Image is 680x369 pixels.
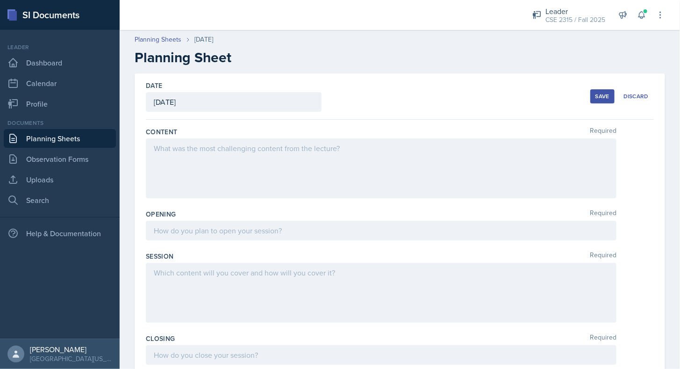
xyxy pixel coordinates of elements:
a: Observation Forms [4,150,116,168]
a: Calendar [4,74,116,93]
a: Profile [4,94,116,113]
div: Help & Documentation [4,224,116,243]
div: Documents [4,119,116,127]
div: [GEOGRAPHIC_DATA][US_STATE] [30,354,112,363]
a: Dashboard [4,53,116,72]
label: Date [146,81,162,90]
h2: Planning Sheet [135,49,665,66]
label: Closing [146,334,175,343]
label: Opening [146,210,176,219]
div: CSE 2315 / Fall 2025 [545,15,605,25]
div: Save [595,93,609,100]
button: Save [590,89,615,103]
label: Session [146,252,173,261]
div: Leader [545,6,605,17]
span: Required [590,127,616,137]
button: Discard [618,89,654,103]
div: Discard [623,93,649,100]
label: Content [146,127,177,137]
div: [DATE] [194,35,213,44]
a: Planning Sheets [135,35,181,44]
div: [PERSON_NAME] [30,345,112,354]
span: Required [590,334,616,343]
div: Leader [4,43,116,51]
a: Planning Sheets [4,129,116,148]
span: Required [590,252,616,261]
a: Uploads [4,170,116,189]
a: Search [4,191,116,210]
span: Required [590,210,616,219]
